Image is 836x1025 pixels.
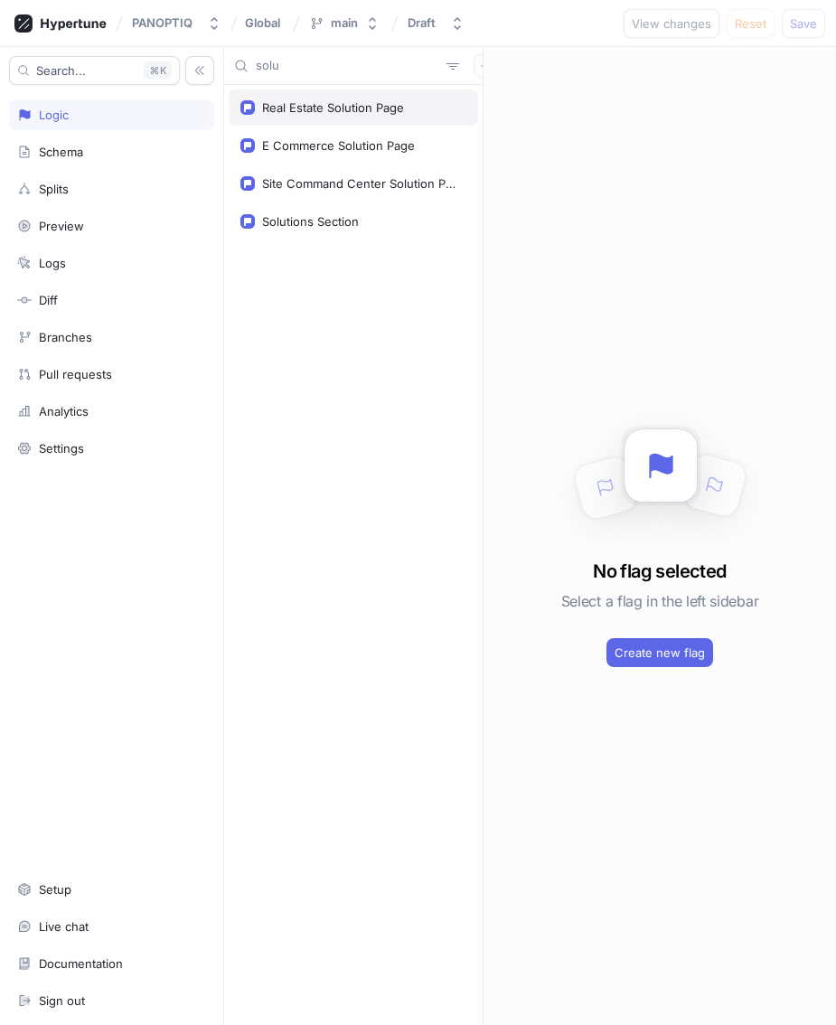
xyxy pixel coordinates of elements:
div: Live chat [39,919,89,934]
div: Real Estate Solution Page [262,100,404,115]
div: Pull requests [39,367,112,381]
div: PANOPTIQ [132,15,193,31]
div: Site Command Center Solution Page [262,176,459,191]
div: Documentation [39,956,123,971]
span: Save [790,18,817,29]
div: Splits [39,182,69,196]
div: Preview [39,219,84,233]
button: Draft [400,8,472,38]
div: Schema [39,145,83,159]
div: Diff [39,293,58,307]
h5: Select a flag in the left sidebar [561,585,758,617]
button: Create new flag [606,638,713,667]
div: Logs [39,256,66,270]
button: Search...K [9,56,180,85]
div: Settings [39,441,84,456]
span: Create new flag [615,647,705,658]
button: Reset [727,9,775,38]
div: Sign out [39,993,85,1008]
span: Global [245,16,280,29]
div: Branches [39,330,92,344]
h3: No flag selected [593,558,726,585]
button: PANOPTIQ [125,8,229,38]
div: Draft [408,15,436,31]
button: Save [782,9,825,38]
div: Analytics [39,404,89,418]
input: Search... [256,57,439,75]
div: main [331,15,358,31]
div: Logic [39,108,69,122]
button: View changes [624,9,719,38]
div: K [144,61,172,80]
button: main [302,8,387,38]
span: View changes [632,18,711,29]
div: E Commerce Solution Page [262,138,415,153]
span: Search... [36,65,86,76]
div: Solutions Section [262,214,359,229]
div: Setup [39,882,71,897]
a: Documentation [9,948,214,979]
span: Reset [735,18,766,29]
